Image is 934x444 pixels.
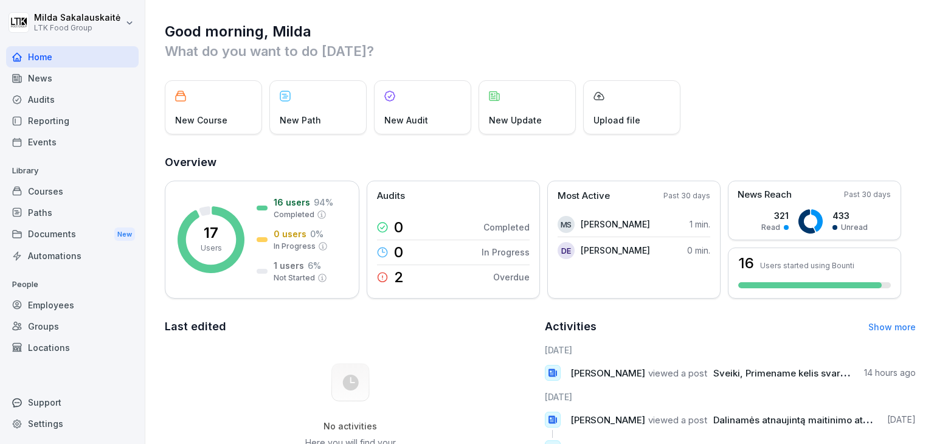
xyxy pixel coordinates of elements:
[165,22,916,41] h1: Good morning, Milda
[310,227,323,240] p: 0 %
[6,245,139,266] a: Automations
[377,189,405,203] p: Audits
[314,196,333,209] p: 94 %
[6,223,139,246] a: DocumentsNew
[581,218,650,231] p: [PERSON_NAME]
[6,68,139,89] a: News
[690,218,710,231] p: 1 min.
[6,294,139,316] a: Employees
[274,209,314,220] p: Completed
[832,209,868,222] p: 433
[482,246,530,258] p: In Progress
[201,243,222,254] p: Users
[545,318,597,335] h2: Activities
[648,367,707,379] span: viewed a post
[274,227,306,240] p: 0 users
[34,24,120,32] p: LTK Food Group
[175,114,227,127] p: New Course
[34,13,120,23] p: Milda Sakalauskaitė
[841,222,868,233] p: Unread
[308,259,321,272] p: 6 %
[6,275,139,294] p: People
[6,337,139,358] a: Locations
[6,161,139,181] p: Library
[165,154,916,171] h2: Overview
[6,202,139,223] a: Paths
[868,322,916,332] a: Show more
[6,316,139,337] a: Groups
[394,270,404,285] p: 2
[545,390,916,403] h6: [DATE]
[6,413,139,434] a: Settings
[844,189,891,200] p: Past 30 days
[6,392,139,413] div: Support
[6,110,139,131] a: Reporting
[738,188,792,202] p: News Reach
[545,344,916,356] h6: [DATE]
[274,259,304,272] p: 1 users
[394,245,403,260] p: 0
[384,114,428,127] p: New Audit
[493,271,530,283] p: Overdue
[114,227,135,241] div: New
[274,272,315,283] p: Not Started
[570,367,645,379] span: [PERSON_NAME]
[165,41,916,61] p: What do you want to do [DATE]?
[593,114,640,127] p: Upload file
[274,196,310,209] p: 16 users
[165,318,536,335] h2: Last edited
[558,242,575,259] div: DE
[6,181,139,202] a: Courses
[887,414,916,426] p: [DATE]
[687,244,710,257] p: 0 min.
[204,226,218,240] p: 17
[663,190,710,201] p: Past 30 days
[289,421,412,432] h5: No activities
[280,114,321,127] p: New Path
[483,221,530,234] p: Completed
[6,223,139,246] div: Documents
[558,216,575,233] div: MS
[761,209,789,222] p: 321
[760,261,854,270] p: Users started using Bounti
[558,189,610,203] p: Most Active
[864,367,916,379] p: 14 hours ago
[394,220,403,235] p: 0
[648,414,707,426] span: viewed a post
[489,114,542,127] p: New Update
[570,414,645,426] span: [PERSON_NAME]
[581,244,650,257] p: [PERSON_NAME]
[761,222,780,233] p: Read
[738,256,754,271] h3: 16
[274,241,316,252] p: In Progress
[6,89,139,110] a: Audits
[6,131,139,153] a: Events
[6,46,139,68] a: Home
